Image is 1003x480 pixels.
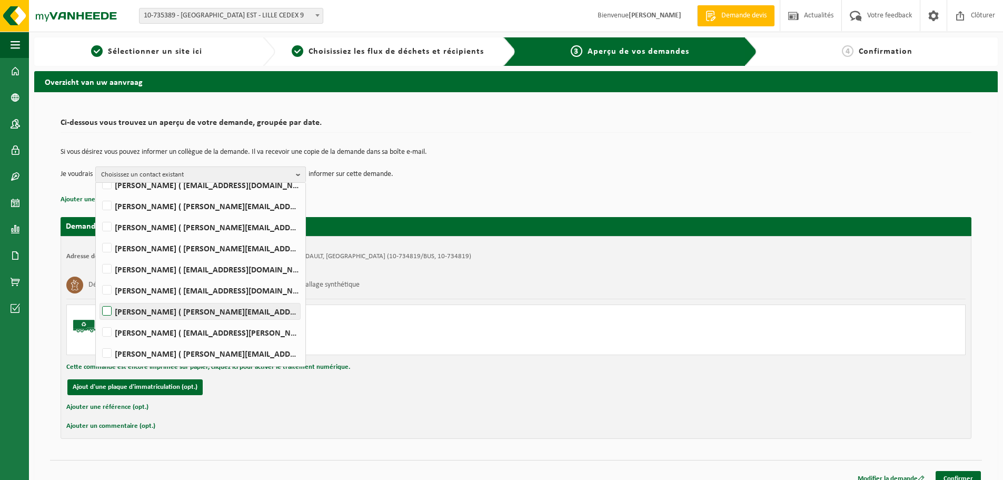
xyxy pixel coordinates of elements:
[100,325,300,340] label: [PERSON_NAME] ( [EMAIL_ADDRESS][PERSON_NAME][DOMAIN_NAME] )
[72,310,104,342] img: BL-SO-LV.png
[61,119,971,133] h2: Ci-dessous vous trouvez un aperçu de votre demande, groupée par date.
[61,149,971,156] p: Si vous désirez vous pouvez informer un collègue de la demande. Il va recevoir une copie de la de...
[100,198,300,214] label: [PERSON_NAME] ( [PERSON_NAME][EMAIL_ADDRESS][DOMAIN_NAME] )
[66,360,350,374] button: Cette commande est encore imprimée sur papier, cliquez ici pour activer le traitement numérique.
[719,11,769,21] span: Demande devis
[91,45,103,57] span: 1
[100,282,300,298] label: [PERSON_NAME] ( [EMAIL_ADDRESS][DOMAIN_NAME] )
[139,8,323,24] span: 10-735389 - SUEZ RV NORD EST - LILLE CEDEX 9
[859,47,912,56] span: Confirmation
[100,346,300,361] label: [PERSON_NAME] ( [PERSON_NAME][EMAIL_ADDRESS][DOMAIN_NAME] )
[140,8,323,23] span: 10-735389 - SUEZ RV NORD EST - LILLE CEDEX 9
[309,166,393,182] p: informer sur cette demande.
[629,12,681,19] strong: [PERSON_NAME]
[100,303,300,319] label: [PERSON_NAME] ( [PERSON_NAME][EMAIL_ADDRESS][DOMAIN_NAME] )
[101,167,292,183] span: Choisissez un contact existant
[114,341,558,349] div: Nombre: 1
[114,327,558,336] div: Livraison
[281,45,495,58] a: 2Choisissiez les flux de déchets et récipients
[66,400,148,414] button: Ajouter une référence (opt.)
[66,419,155,433] button: Ajouter un commentaire (opt.)
[61,166,93,182] p: Je voudrais
[571,45,582,57] span: 3
[88,277,360,293] h3: Déchet alimentaire, cat 3, contenant des produits d'origine animale, emballage synthétique
[100,177,300,193] label: [PERSON_NAME] ( [EMAIL_ADDRESS][DOMAIN_NAME] )
[100,240,300,256] label: [PERSON_NAME] ( [PERSON_NAME][EMAIL_ADDRESS][DOMAIN_NAME] )
[309,47,484,56] span: Choisissiez les flux de déchets et récipients
[842,45,853,57] span: 4
[39,45,254,58] a: 1Sélectionner un site ici
[108,47,202,56] span: Sélectionner un site ici
[34,71,998,92] h2: Overzicht van uw aanvraag
[67,379,203,395] button: Ajout d'une plaque d'immatriculation (opt.)
[66,253,133,260] strong: Adresse de placement:
[143,252,471,261] td: SUEZ NORD- DIV NOYELLES GODAULT, 62950 NOYELLES GODAULT, [GEOGRAPHIC_DATA] (10-734819/BUS, 10-734...
[588,47,689,56] span: Aperçu de vos demandes
[100,219,300,235] label: [PERSON_NAME] ( [PERSON_NAME][EMAIL_ADDRESS][DOMAIN_NAME] )
[292,45,303,57] span: 2
[697,5,774,26] a: Demande devis
[66,222,145,231] strong: Demande pour [DATE]
[61,193,143,207] button: Ajouter une référence (opt.)
[100,261,300,277] label: [PERSON_NAME] ( [EMAIL_ADDRESS][DOMAIN_NAME] )
[95,166,306,182] button: Choisissez un contact existant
